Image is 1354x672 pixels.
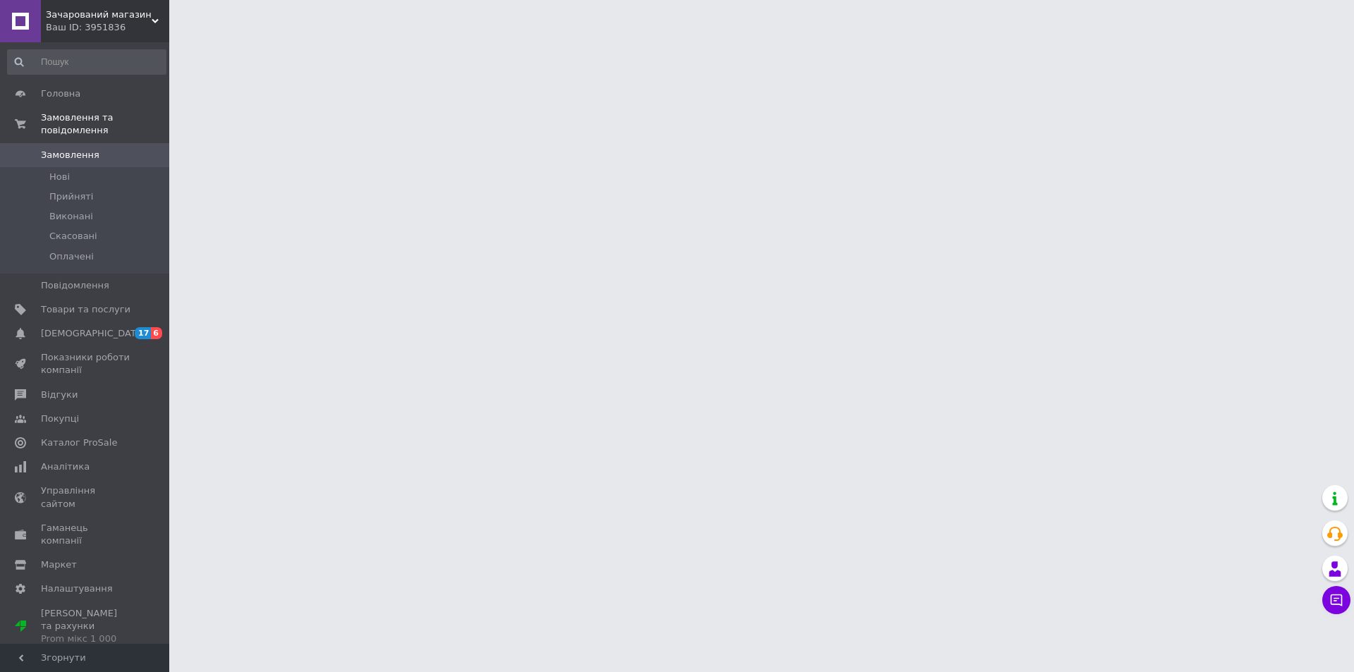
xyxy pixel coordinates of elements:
span: Покупці [41,413,79,425]
span: Оплачені [49,250,94,263]
span: Замовлення та повідомлення [41,111,169,137]
span: Прийняті [49,190,93,203]
span: 17 [135,327,151,339]
div: Ваш ID: 3951836 [46,21,169,34]
span: Управління сайтом [41,484,130,510]
span: Маркет [41,558,77,571]
span: Налаштування [41,582,113,595]
span: [DEMOGRAPHIC_DATA] [41,327,145,340]
span: Зачарований магазин [46,8,152,21]
span: Нові [49,171,70,183]
input: Пошук [7,49,166,75]
span: Повідомлення [41,279,109,292]
span: Каталог ProSale [41,436,117,449]
span: Гаманець компанії [41,522,130,547]
span: Аналітика [41,460,90,473]
span: Товари та послуги [41,303,130,316]
span: Відгуки [41,389,78,401]
span: [PERSON_NAME] та рахунки [41,607,130,646]
div: Prom мікс 1 000 [41,633,130,645]
button: Чат з покупцем [1322,586,1350,614]
span: Показники роботи компанії [41,351,130,377]
span: Замовлення [41,149,99,161]
span: Скасовані [49,230,97,243]
span: Виконані [49,210,93,223]
span: Головна [41,87,80,100]
span: 6 [151,327,162,339]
